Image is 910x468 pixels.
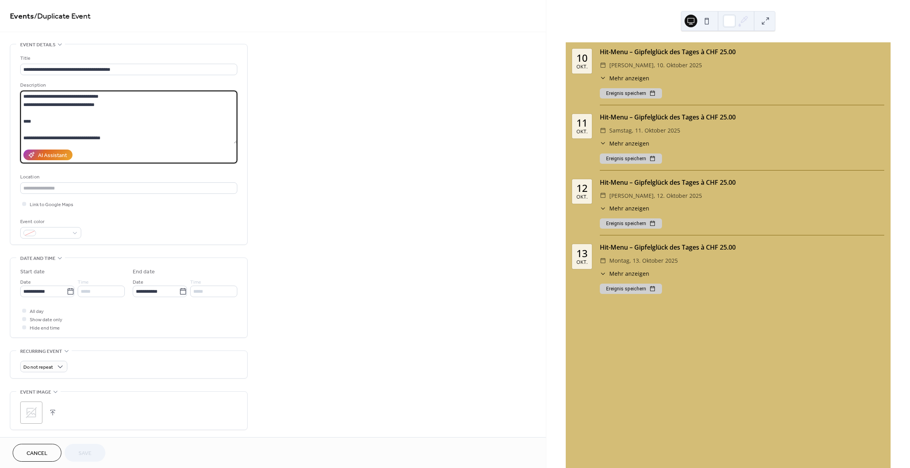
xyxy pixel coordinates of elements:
[576,53,588,63] div: 10
[600,243,884,252] div: Hit-Menu – Gipfelglück des Tages à CHF 25.00
[600,178,884,187] div: Hit-Menu – Gipfelglück des Tages à CHF 25.00
[20,218,80,226] div: Event color
[600,269,649,278] button: ​Mehr anzeigen
[600,126,606,135] div: ​
[10,9,34,24] a: Events
[600,74,606,82] div: ​
[20,173,236,181] div: Location
[576,260,588,265] div: Okt.
[609,191,702,201] span: [PERSON_NAME], 12. Oktober 2025
[30,316,62,324] span: Show date only
[576,183,588,193] div: 12
[600,61,606,70] div: ​
[609,204,649,212] span: Mehr anzeigen
[600,204,649,212] button: ​Mehr anzeigen
[20,54,236,63] div: Title
[30,324,60,332] span: Hide end time
[600,88,662,99] button: Ereignis speichern
[13,444,61,462] button: Cancel
[576,129,588,135] div: Okt.
[576,248,588,258] div: 13
[133,268,155,276] div: End date
[576,195,588,200] div: Okt.
[23,363,53,372] span: Do not repeat
[20,41,55,49] span: Event details
[600,218,662,229] button: Ereignis speichern
[20,347,62,356] span: Recurring event
[609,126,680,135] span: Samstag, 11. Oktober 2025
[20,254,55,263] span: Date and time
[609,61,702,70] span: [PERSON_NAME], 10. Oktober 2025
[27,449,48,458] span: Cancel
[30,201,73,209] span: Link to Google Maps
[20,268,45,276] div: Start date
[600,112,884,122] div: Hit-Menu – Gipfelglück des Tages à CHF 25.00
[38,152,67,160] div: AI Assistant
[609,256,678,265] span: Montag, 13. Oktober 2025
[20,81,236,89] div: Description
[78,278,89,286] span: Time
[609,74,649,82] span: Mehr anzeigen
[609,269,649,278] span: Mehr anzeigen
[133,278,143,286] span: Date
[600,269,606,278] div: ​
[600,204,606,212] div: ​
[576,118,588,128] div: 11
[600,284,662,294] button: Ereignis speichern
[30,307,44,316] span: All day
[34,9,91,24] span: / Duplicate Event
[576,64,588,70] div: Okt.
[20,278,31,286] span: Date
[600,74,649,82] button: ​Mehr anzeigen
[600,139,649,148] button: ​Mehr anzeigen
[20,388,51,396] span: Event image
[20,402,42,424] div: ;
[600,47,884,57] div: Hit-Menu – Gipfelglück des Tages à CHF 25.00
[609,139,649,148] span: Mehr anzeigen
[600,256,606,265] div: ​
[23,150,72,160] button: AI Assistant
[190,278,201,286] span: Time
[600,139,606,148] div: ​
[600,191,606,201] div: ​
[600,153,662,164] button: Ereignis speichern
